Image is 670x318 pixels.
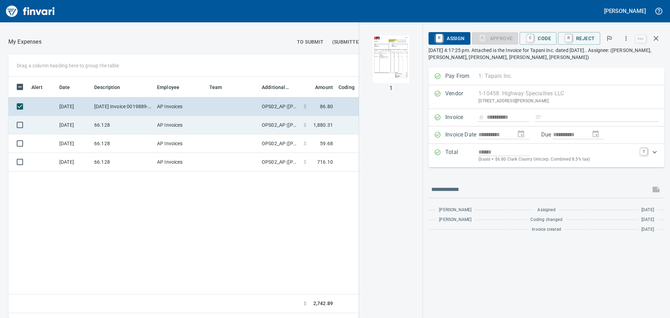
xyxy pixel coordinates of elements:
[332,38,364,46] span: (Submitted)
[320,140,333,147] span: 59.68
[527,34,534,42] a: C
[304,158,306,165] span: $
[59,83,79,91] span: Date
[313,121,333,128] span: 1,880.31
[259,153,301,171] td: OPS02_AP ([PERSON_NAME], [PERSON_NAME], [PERSON_NAME], [PERSON_NAME])
[157,83,188,91] span: Employee
[154,97,207,116] td: AP Invoices
[57,134,91,153] td: [DATE]
[602,31,617,46] button: Flag
[602,6,648,16] button: [PERSON_NAME]
[31,83,43,91] span: Alert
[439,216,471,223] span: [PERSON_NAME]
[91,97,154,116] td: [DATE] Invoice 0019889-IN from Highway Specialties LLC (1-10458)
[537,207,555,214] span: Assigned
[641,226,654,233] span: [DATE]
[618,31,634,46] button: More
[4,3,57,20] img: Finvari
[154,116,207,134] td: AP Invoices
[209,83,231,91] span: Team
[564,32,595,44] span: Reject
[315,83,333,91] span: Amount
[429,47,664,61] p: [DATE] 4:17:25 pm. Attached is the Invoice for Tapani Inc. dated [DATE].. Assignee: ([PERSON_NAME...
[91,153,154,171] td: 66.128
[304,103,306,110] span: $
[604,7,646,15] h5: [PERSON_NAME]
[157,83,179,91] span: Employee
[338,83,355,91] span: Coding
[641,216,654,223] span: [DATE]
[304,121,306,128] span: $
[154,134,207,153] td: AP Invoices
[648,181,664,198] span: This records your message into the invoice and notifies anyone mentioned
[439,207,471,214] span: [PERSON_NAME]
[262,83,289,91] span: Additional Reviewer
[306,83,333,91] span: Amount
[31,83,52,91] span: Alert
[558,32,600,45] button: RReject
[91,134,154,153] td: 66.128
[317,158,333,165] span: 716.10
[8,38,42,46] nav: breadcrumb
[297,38,324,46] span: To Submit
[434,32,464,44] span: Assign
[304,140,306,147] span: $
[530,216,562,223] span: Coding changed
[445,148,478,163] p: Total
[565,34,572,42] a: R
[94,83,129,91] span: Description
[91,116,154,134] td: 66.128
[17,62,119,69] p: Drag a column heading here to group the table
[389,84,393,93] p: 1
[640,148,647,155] a: T
[154,153,207,171] td: AP Invoices
[259,97,301,116] td: OPS02_AP ([PERSON_NAME], [PERSON_NAME], [PERSON_NAME], [PERSON_NAME])
[259,116,301,134] td: OPS02_AP ([PERSON_NAME], [PERSON_NAME], [PERSON_NAME], [PERSON_NAME])
[641,207,654,214] span: [DATE]
[436,34,442,42] a: R
[8,38,42,46] p: My Expenses
[59,83,70,91] span: Date
[209,83,222,91] span: Team
[320,103,333,110] span: 86.80
[525,32,551,44] span: Code
[472,35,519,41] div: Coding Required
[262,83,298,91] span: Additional Reviewer
[304,300,306,307] span: $
[338,83,364,91] span: Coding
[634,30,664,47] span: Close invoice
[57,153,91,171] td: [DATE]
[313,300,333,307] span: 2,742.89
[520,32,557,45] button: CCode
[635,35,646,43] a: esc
[429,144,664,167] div: Expand
[532,226,561,233] span: Invoice created
[94,83,120,91] span: Description
[57,116,91,134] td: [DATE]
[478,156,636,163] p: (basis + $6.80 Clark County Unicorp. Combined 8.5% tax)
[429,32,470,45] button: RAssign
[259,134,301,153] td: OPS02_AP ([PERSON_NAME], [PERSON_NAME], [PERSON_NAME], [PERSON_NAME])
[57,97,91,116] td: [DATE]
[367,36,415,83] img: Page 1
